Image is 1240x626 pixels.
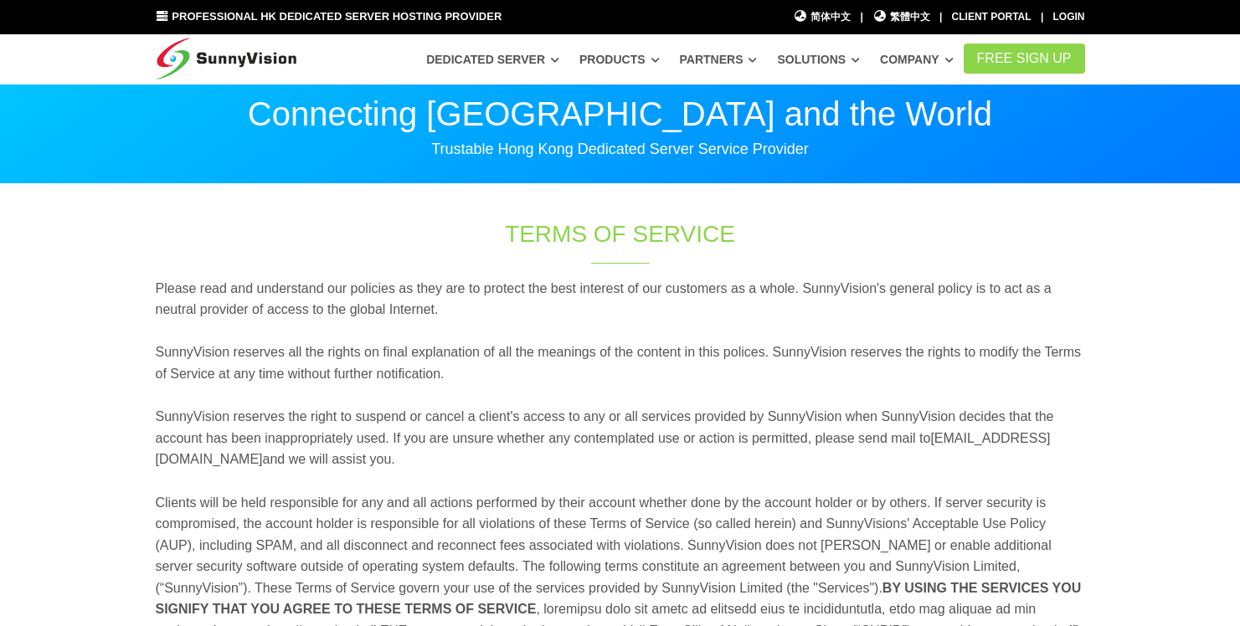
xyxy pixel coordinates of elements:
li: | [939,9,942,25]
a: Login [1053,11,1085,23]
a: Products [579,44,660,74]
a: Company [880,44,954,74]
a: Solutions [777,44,860,74]
a: Dedicated Server [426,44,559,74]
p: Trustable Hong Kong Dedicated Server Service Provider [156,139,1085,159]
span: Professional HK Dedicated Server Hosting Provider [172,10,502,23]
a: Partners [680,44,758,74]
h1: Terms of Service [334,218,907,250]
li: | [860,9,862,25]
a: 简体中文 [794,9,852,25]
a: 繁體中文 [872,9,930,25]
li: | [1041,9,1043,25]
a: Client Portal [952,11,1032,23]
p: Connecting [GEOGRAPHIC_DATA] and the World [156,97,1085,131]
a: FREE Sign Up [964,44,1085,74]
